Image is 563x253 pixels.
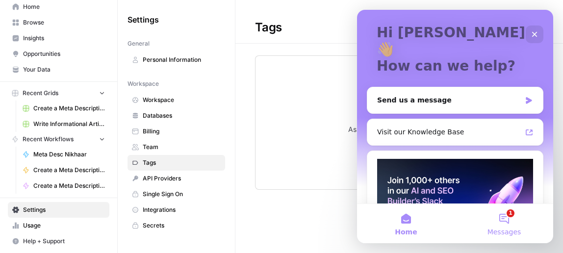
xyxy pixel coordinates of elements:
span: API Providers [143,174,221,183]
span: Home [23,2,105,11]
a: Opportunities [8,46,109,62]
span: General [128,39,150,48]
a: Settings [8,202,109,218]
a: Personal Information [128,52,225,68]
span: Create a Meta Description ([PERSON_NAME]) [33,181,105,190]
a: Tags [128,155,225,171]
a: Browse [8,15,109,30]
span: Integrations [143,205,221,214]
a: Create a Meta Description ([PERSON_NAME] [18,101,109,116]
span: Recent Workflows [23,135,74,144]
span: Personal Information [143,55,221,64]
span: Single Sign On [143,190,221,199]
span: Usage [23,221,105,230]
span: Recent Grids [23,89,58,98]
iframe: Intercom live chat [357,10,553,243]
a: Single Sign On [128,186,225,202]
span: Opportunities [23,50,105,58]
a: Team [128,139,225,155]
button: Recent Grids [8,86,109,101]
span: Write Informational Article [33,120,105,128]
span: Your Data [23,65,105,74]
a: Meta Desc Nikhaar [18,147,109,162]
button: Help + Support [8,233,109,249]
a: Billing [128,124,225,139]
span: Create a Meta Description ([PERSON_NAME]) [33,166,105,175]
a: API Providers [128,171,225,186]
a: Your Data [8,62,109,77]
a: Databases [128,108,225,124]
span: Team [143,143,221,152]
span: Settings [23,205,105,214]
a: Write Informational Article [18,116,109,132]
a: Insights [8,30,109,46]
span: Settings [128,14,159,25]
span: Workspace [128,79,159,88]
span: Insights [23,34,105,43]
a: Create a Meta Description ([PERSON_NAME]) [18,178,109,194]
span: Meta Desc Nikhaar [33,150,105,159]
span: Assign tags to apps to organize your workspace. [345,125,453,144]
a: Secrets [128,218,225,233]
a: Create a Meta Description ([PERSON_NAME]) [18,162,109,178]
a: Workspace [128,92,225,108]
div: Tags [235,20,563,35]
span: Secrets [143,221,221,230]
span: Workspace [143,96,221,104]
span: Tags [143,158,221,167]
span: Help + Support [23,237,105,246]
button: Recent Workflows [8,132,109,147]
span: Databases [143,111,221,120]
span: Browse [23,18,105,27]
a: Integrations [128,202,225,218]
span: Billing [143,127,221,136]
span: Create a Meta Description ([PERSON_NAME] [33,104,105,113]
a: Usage [8,218,109,233]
